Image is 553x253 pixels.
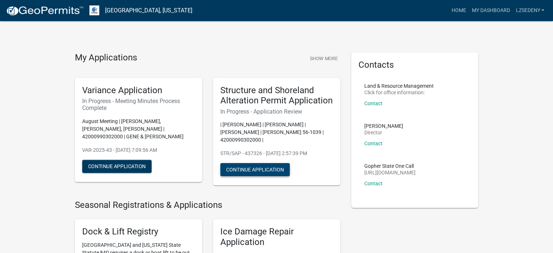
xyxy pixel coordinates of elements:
[364,141,382,146] a: Contact
[364,170,416,175] p: [URL][DOMAIN_NAME]
[307,52,340,64] button: Show More
[82,98,195,111] h6: In Progress - Meeting Minutes Process Complete
[82,226,195,237] h5: Dock & Lift Registry
[82,118,195,141] p: August Meeting | [PERSON_NAME], [PERSON_NAME], [PERSON_NAME] | 42000990302000 | GENE & [PERSON_NAME]
[364,130,403,135] p: Director
[364,83,434,88] p: Land & Resource Management
[220,85,333,106] h5: Structure and Shoreland Alteration Permit Application
[89,5,99,15] img: Otter Tail County, Minnesota
[364,123,403,129] p: [PERSON_NAME]
[75,200,340,210] h4: Seasonal Registrations & Applications
[220,121,333,144] p: | [PERSON_NAME] | [PERSON_NAME] | [PERSON_NAME] | [PERSON_NAME] 56-1039 | 42000990302000 |
[220,108,333,115] h6: In Progress - Application Review
[364,100,382,106] a: Contact
[220,150,333,157] p: STR/SAP - 437326 - [DATE] 2:57:39 PM
[75,52,137,63] h4: My Applications
[220,163,290,176] button: Continue Application
[358,60,471,70] h5: Contacts
[448,4,469,17] a: Home
[105,4,192,17] a: [GEOGRAPHIC_DATA], [US_STATE]
[82,160,152,173] button: Continue Application
[364,90,434,95] p: Click for office information:
[469,4,513,17] a: My Dashboard
[364,163,416,169] p: Gopher State One Call
[82,85,195,96] h5: Variance Application
[364,181,382,186] a: Contact
[220,226,333,248] h5: Ice Damage Repair Application
[82,146,195,154] p: VAR-2025-43 - [DATE] 7:09:56 AM
[513,4,547,17] a: lzsedeny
